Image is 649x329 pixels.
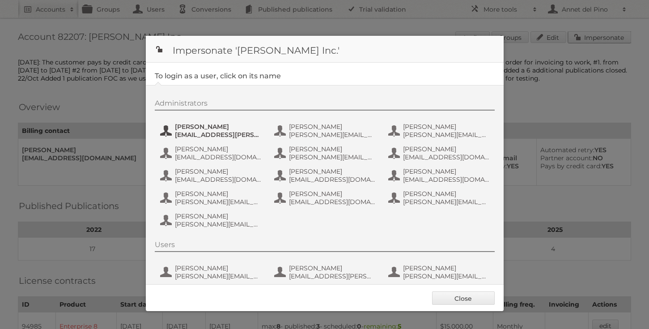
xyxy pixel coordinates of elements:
span: [PERSON_NAME] [175,167,262,175]
span: [PERSON_NAME][EMAIL_ADDRESS][DOMAIN_NAME] [289,153,376,161]
span: [PERSON_NAME] [289,123,376,131]
button: [PERSON_NAME] [EMAIL_ADDRESS][DOMAIN_NAME] [159,167,264,184]
span: [EMAIL_ADDRESS][DOMAIN_NAME] [289,175,376,184]
button: [PERSON_NAME] [PERSON_NAME][EMAIL_ADDRESS][DOMAIN_NAME] [273,122,378,140]
span: [PERSON_NAME] [175,145,262,153]
button: [PERSON_NAME] [PERSON_NAME][EMAIL_ADDRESS][DOMAIN_NAME] [159,211,264,229]
span: [PERSON_NAME][EMAIL_ADDRESS][DOMAIN_NAME] [175,198,262,206]
span: [PERSON_NAME][EMAIL_ADDRESS][DOMAIN_NAME] [403,198,490,206]
button: [PERSON_NAME] [PERSON_NAME][EMAIL_ADDRESS][DOMAIN_NAME] [273,144,378,162]
span: [PERSON_NAME] [289,145,376,153]
button: [PERSON_NAME] [PERSON_NAME][EMAIL_ADDRESS][DOMAIN_NAME] [387,189,492,207]
button: [PERSON_NAME] [EMAIL_ADDRESS][PERSON_NAME][DOMAIN_NAME] [273,263,378,281]
button: [PERSON_NAME] [EMAIL_ADDRESS][DOMAIN_NAME] [159,144,264,162]
button: [PERSON_NAME] [EMAIL_ADDRESS][DOMAIN_NAME] [387,144,492,162]
span: [PERSON_NAME][EMAIL_ADDRESS][PERSON_NAME][DOMAIN_NAME] [403,131,490,139]
span: [PERSON_NAME] [289,167,376,175]
span: [EMAIL_ADDRESS][DOMAIN_NAME] [175,153,262,161]
span: [PERSON_NAME] [403,167,490,175]
span: [PERSON_NAME] [175,264,262,272]
h1: Impersonate '[PERSON_NAME] Inc.' [146,36,504,63]
a: Close [432,291,495,305]
div: Administrators [155,99,495,111]
span: [PERSON_NAME] [403,264,490,272]
button: [PERSON_NAME] [EMAIL_ADDRESS][DOMAIN_NAME] [387,167,492,184]
button: [PERSON_NAME] [EMAIL_ADDRESS][PERSON_NAME][DOMAIN_NAME] [159,122,264,140]
span: [PERSON_NAME] [175,212,262,220]
span: [EMAIL_ADDRESS][PERSON_NAME][DOMAIN_NAME] [175,131,262,139]
span: [PERSON_NAME][EMAIL_ADDRESS][DOMAIN_NAME] [175,220,262,228]
div: Users [155,240,495,252]
span: [EMAIL_ADDRESS][DOMAIN_NAME] [403,153,490,161]
span: [EMAIL_ADDRESS][DOMAIN_NAME] [175,175,262,184]
span: [PERSON_NAME] [175,190,262,198]
span: [EMAIL_ADDRESS][DOMAIN_NAME] [289,198,376,206]
button: [PERSON_NAME] [PERSON_NAME][EMAIL_ADDRESS][DOMAIN_NAME] [159,189,264,207]
span: [EMAIL_ADDRESS][PERSON_NAME][DOMAIN_NAME] [289,272,376,280]
span: [PERSON_NAME][EMAIL_ADDRESS][PERSON_NAME][DOMAIN_NAME] [403,272,490,280]
button: [PERSON_NAME] [EMAIL_ADDRESS][DOMAIN_NAME] [273,189,378,207]
span: [PERSON_NAME][EMAIL_ADDRESS][DOMAIN_NAME] [289,131,376,139]
span: [PERSON_NAME] [289,264,376,272]
button: [PERSON_NAME] [EMAIL_ADDRESS][DOMAIN_NAME] [273,167,378,184]
button: [PERSON_NAME] [PERSON_NAME][EMAIL_ADDRESS][PERSON_NAME][DOMAIN_NAME] [387,122,492,140]
button: [PERSON_NAME] [PERSON_NAME][EMAIL_ADDRESS][PERSON_NAME][DOMAIN_NAME] [387,263,492,281]
button: [PERSON_NAME] [PERSON_NAME][EMAIL_ADDRESS][PERSON_NAME][DOMAIN_NAME] [159,263,264,281]
span: [PERSON_NAME] [403,190,490,198]
span: [PERSON_NAME] [403,123,490,131]
legend: To login as a user, click on its name [155,72,281,80]
span: [EMAIL_ADDRESS][DOMAIN_NAME] [403,175,490,184]
span: [PERSON_NAME] [289,190,376,198]
span: [PERSON_NAME][EMAIL_ADDRESS][PERSON_NAME][DOMAIN_NAME] [175,272,262,280]
span: [PERSON_NAME] [403,145,490,153]
span: [PERSON_NAME] [175,123,262,131]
